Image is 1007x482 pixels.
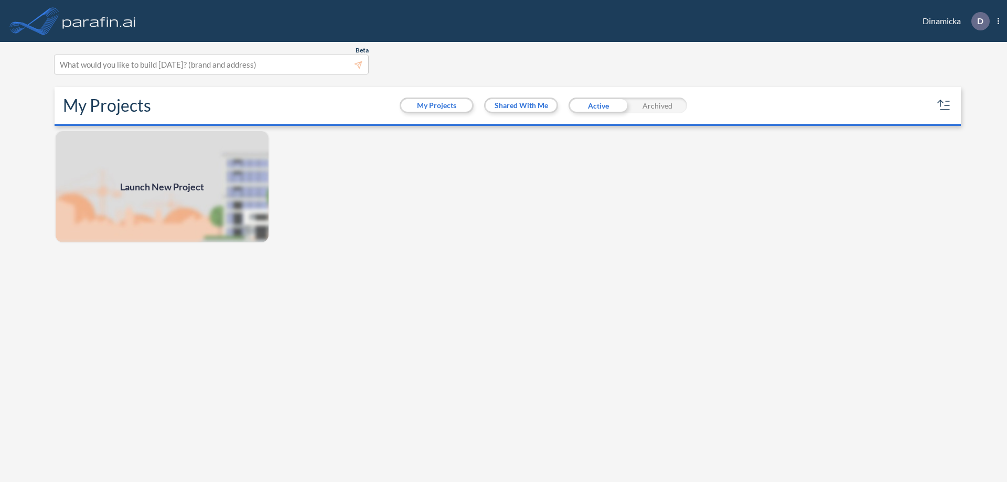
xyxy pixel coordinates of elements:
[977,16,983,26] p: D
[569,98,628,113] div: Active
[60,10,138,31] img: logo
[120,180,204,194] span: Launch New Project
[907,12,999,30] div: Dinamicka
[401,99,472,112] button: My Projects
[356,46,369,55] span: Beta
[63,95,151,115] h2: My Projects
[55,130,270,243] img: add
[55,130,270,243] a: Launch New Project
[486,99,556,112] button: Shared With Me
[628,98,687,113] div: Archived
[936,97,952,114] button: sort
